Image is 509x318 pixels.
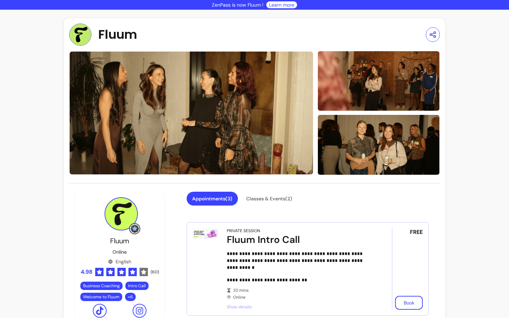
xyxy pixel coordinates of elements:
[410,228,423,236] span: FREE
[227,304,373,310] span: Show details
[69,24,91,46] img: Provider image
[233,288,373,293] span: 20 mins
[83,294,119,300] span: Welcome to Fluum
[318,114,440,175] img: image-2
[227,228,260,234] div: Private Session
[105,197,138,230] img: Provider image
[131,225,139,233] img: Grow
[193,228,218,240] img: Fluum Intro Call
[108,258,131,265] div: English
[187,192,238,206] button: Appointments(3)
[395,296,423,310] button: Book
[113,248,127,255] p: Online
[212,1,264,8] p: ZenPass is now Fluum !
[110,236,129,245] span: Fluum
[98,28,137,42] span: Fluum
[241,192,298,206] button: Classes & Events(2)
[69,51,314,175] img: image-0
[227,234,373,246] div: Fluum Intro Call
[126,294,134,300] span: + 6
[318,51,440,112] img: image-1
[81,268,92,276] span: 4.98
[269,1,294,8] a: Learn more
[83,283,120,289] span: Business Coaching
[128,283,146,289] span: Intro Call
[227,288,373,300] div: Online
[151,269,159,275] span: ( 60 )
